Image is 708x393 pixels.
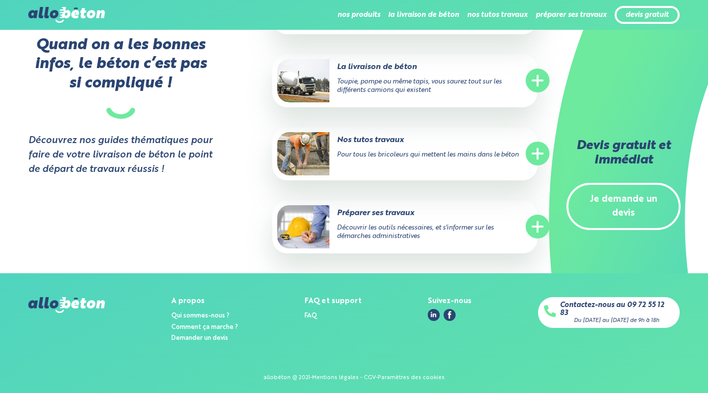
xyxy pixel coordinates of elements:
div: Du [DATE] au [DATE] de 9h à 18h [574,317,659,324]
li: nos produits [337,3,380,27]
li: nos tutos travaux [467,3,528,27]
a: Comment ça marche ? [171,324,238,330]
a: Contactez-nous au 09 72 55 12 83 [560,301,674,317]
div: - [376,375,378,381]
div: allobéton @ 2021 [263,375,310,381]
img: La livraison de béton [277,59,329,102]
a: Paramètres des cookies [378,375,445,381]
div: FAQ et support [305,297,362,306]
p: Préparer ses travaux [277,208,493,219]
span: Toupie, pompe ou même tapis, vous saurez tout sur les différents camions qui existent [337,79,502,93]
div: Suivez-nous [428,297,472,306]
p: Nos tutos travaux [277,135,493,146]
strong: Découvrez nos guides thématiques pour faire de votre livraison de béton le point de départ de tra... [28,134,213,176]
a: Mentions légales [312,375,359,381]
li: la livraison de béton [388,3,459,27]
img: Nos tutos travaux [277,132,329,175]
p: La livraison de béton [277,62,493,73]
div: A propos [171,297,238,306]
span: - [360,375,362,381]
img: allobéton [28,297,105,313]
span: Découvrir les outils nécessaires, et s'informer sur les démarches administratives [337,225,494,239]
div: - [310,375,312,381]
img: Préparer ses travaux [277,205,329,248]
img: allobéton [28,7,105,23]
a: FAQ [305,313,317,319]
span: Pour tous les bricoleurs qui mettent les mains dans le béton [337,152,519,158]
p: Quand on a les bonnes infos, le béton c’est pas si compliqué ! [28,36,213,119]
a: CGV [364,375,376,381]
li: préparer ses travaux [536,3,607,27]
a: devis gratuit [626,11,669,19]
a: Qui sommes-nous ? [171,313,230,319]
a: Demander un devis [171,335,228,341]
